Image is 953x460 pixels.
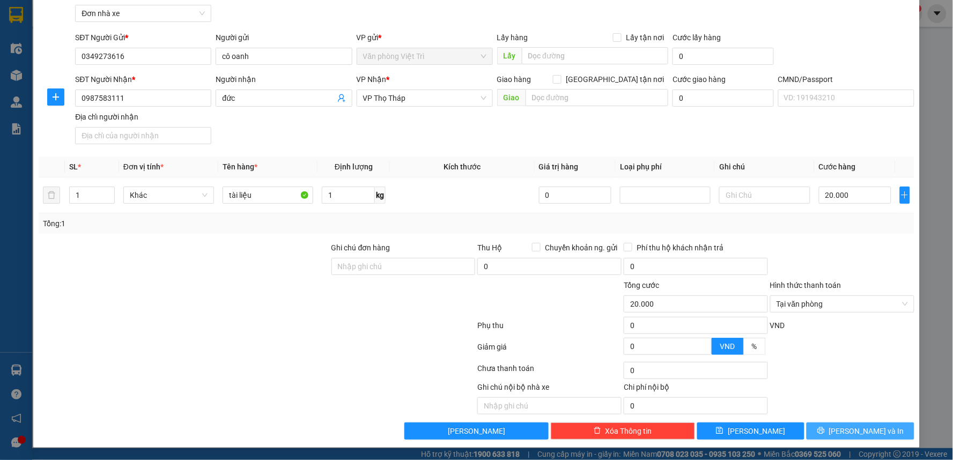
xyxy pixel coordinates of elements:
[404,422,549,440] button: [PERSON_NAME]
[900,191,910,199] span: plus
[673,90,774,107] input: Cước giao hàng
[444,162,481,171] span: Kích thước
[223,187,313,204] input: VD: Bàn, Ghế
[69,162,78,171] span: SL
[357,32,493,43] div: VP gửi
[770,321,785,330] span: VND
[476,341,623,360] div: Giảm giá
[697,422,805,440] button: save[PERSON_NAME]
[522,47,669,64] input: Dọc đường
[605,425,652,437] span: Xóa Thông tin
[357,75,387,84] span: VP Nhận
[551,422,695,440] button: deleteXóa Thông tin
[47,88,64,106] button: plus
[719,187,810,204] input: Ghi Chú
[541,242,622,254] span: Chuyển khoản ng. gửi
[497,33,528,42] span: Lấy hàng
[716,427,723,435] span: save
[331,258,476,275] input: Ghi chú đơn hàng
[497,75,531,84] span: Giao hàng
[497,47,522,64] span: Lấy
[130,187,208,203] span: Khác
[223,162,257,171] span: Tên hàng
[616,157,715,177] th: Loại phụ phí
[363,48,486,64] span: Văn phòng Việt Trì
[752,342,757,351] span: %
[673,75,726,84] label: Cước giao hàng
[82,5,205,21] span: Đơn nhà xe
[75,32,211,43] div: SĐT Người Gửi
[720,342,735,351] span: VND
[539,187,612,204] input: 0
[624,281,659,290] span: Tổng cước
[477,243,502,252] span: Thu Hộ
[624,381,768,397] div: Chi phí nội bộ
[123,162,164,171] span: Đơn vị tính
[75,127,211,144] input: Địa chỉ của người nhận
[335,162,373,171] span: Định lượng
[331,243,390,252] label: Ghi chú đơn hàng
[48,93,64,101] span: plus
[75,73,211,85] div: SĐT Người Nhận
[363,90,486,106] span: VP Thọ Tháp
[829,425,904,437] span: [PERSON_NAME] và In
[375,187,386,204] span: kg
[728,425,785,437] span: [PERSON_NAME]
[673,48,774,65] input: Cước lấy hàng
[778,73,914,85] div: CMND/Passport
[900,187,910,204] button: plus
[497,89,526,106] span: Giao
[477,381,622,397] div: Ghi chú nội bộ nhà xe
[817,427,825,435] span: printer
[807,422,914,440] button: printer[PERSON_NAME] và In
[632,242,728,254] span: Phí thu hộ khách nhận trả
[770,281,841,290] label: Hình thức thanh toán
[448,425,505,437] span: [PERSON_NAME]
[715,157,814,177] th: Ghi chú
[75,111,211,123] div: Địa chỉ người nhận
[476,320,623,338] div: Phụ thu
[476,362,623,381] div: Chưa thanh toán
[216,73,352,85] div: Người nhận
[43,218,368,229] div: Tổng: 1
[777,296,908,312] span: Tại văn phòng
[562,73,668,85] span: [GEOGRAPHIC_DATA] tận nơi
[594,427,601,435] span: delete
[216,32,352,43] div: Người gửi
[526,89,669,106] input: Dọc đường
[477,397,622,414] input: Nhập ghi chú
[622,32,668,43] span: Lấy tận nơi
[819,162,856,171] span: Cước hàng
[673,33,721,42] label: Cước lấy hàng
[43,187,60,204] button: delete
[337,94,346,102] span: user-add
[539,162,579,171] span: Giá trị hàng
